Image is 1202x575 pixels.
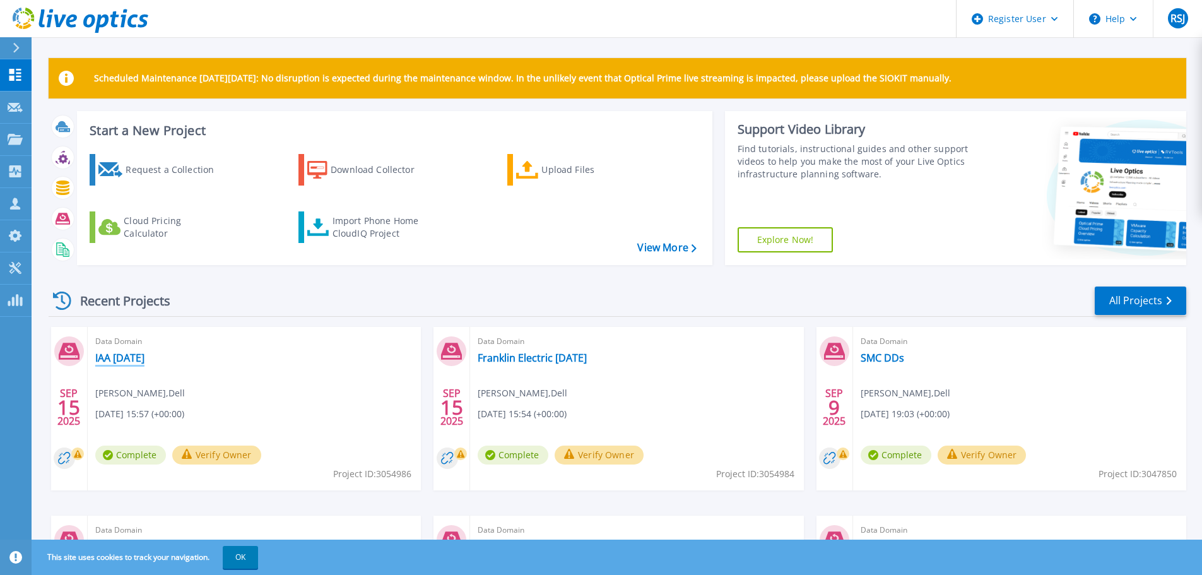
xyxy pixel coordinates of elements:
[861,446,931,465] span: Complete
[57,402,80,413] span: 15
[95,407,184,421] span: [DATE] 15:57 (+00:00)
[95,335,413,348] span: Data Domain
[223,546,258,569] button: OK
[507,154,648,186] a: Upload Files
[861,407,950,421] span: [DATE] 19:03 (+00:00)
[172,446,261,465] button: Verify Owner
[95,352,144,364] a: IAA [DATE]
[298,154,439,186] a: Download Collector
[90,154,230,186] a: Request a Collection
[1095,287,1186,315] a: All Projects
[555,446,644,465] button: Verify Owner
[1099,467,1177,481] span: Project ID: 3047850
[861,335,1179,348] span: Data Domain
[95,446,166,465] span: Complete
[738,227,834,252] a: Explore Now!
[861,523,1179,537] span: Data Domain
[478,386,567,400] span: [PERSON_NAME] , Dell
[126,157,227,182] div: Request a Collection
[124,215,225,240] div: Cloud Pricing Calculator
[828,402,840,413] span: 9
[333,215,431,240] div: Import Phone Home CloudIQ Project
[95,386,185,400] span: [PERSON_NAME] , Dell
[440,402,463,413] span: 15
[861,386,950,400] span: [PERSON_NAME] , Dell
[333,467,411,481] span: Project ID: 3054986
[1170,13,1185,23] span: RSJ
[541,157,642,182] div: Upload Files
[637,242,696,254] a: View More
[938,446,1027,465] button: Verify Owner
[478,352,587,364] a: Franklin Electric [DATE]
[94,73,952,83] p: Scheduled Maintenance [DATE][DATE]: No disruption is expected during the maintenance window. In t...
[822,384,846,430] div: SEP 2025
[478,407,567,421] span: [DATE] 15:54 (+00:00)
[440,384,464,430] div: SEP 2025
[95,523,413,537] span: Data Domain
[331,157,432,182] div: Download Collector
[35,546,258,569] span: This site uses cookies to track your navigation.
[716,467,794,481] span: Project ID: 3054984
[738,121,973,138] div: Support Video Library
[49,285,187,316] div: Recent Projects
[738,143,973,181] div: Find tutorials, instructional guides and other support videos to help you make the most of your L...
[478,523,796,537] span: Data Domain
[57,384,81,430] div: SEP 2025
[478,446,548,465] span: Complete
[478,335,796,348] span: Data Domain
[861,352,904,364] a: SMC DDs
[90,211,230,243] a: Cloud Pricing Calculator
[90,124,696,138] h3: Start a New Project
